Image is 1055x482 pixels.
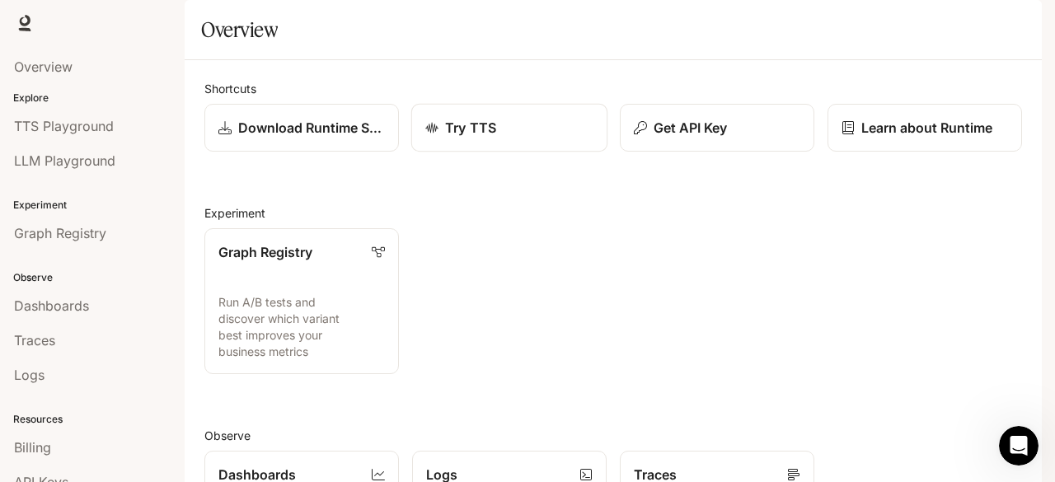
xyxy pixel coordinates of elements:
[828,104,1022,152] a: Learn about Runtime
[218,294,385,360] p: Run A/B tests and discover which variant best improves your business metrics
[999,426,1039,466] iframe: Intercom live chat
[861,118,992,138] p: Learn about Runtime
[204,80,1022,97] h2: Shortcuts
[204,104,399,152] a: Download Runtime SDK
[201,13,278,46] h1: Overview
[238,118,385,138] p: Download Runtime SDK
[445,118,496,138] p: Try TTS
[218,242,312,262] p: Graph Registry
[411,104,607,152] a: Try TTS
[204,427,1022,444] h2: Observe
[620,104,814,152] button: Get API Key
[204,204,1022,222] h2: Experiment
[654,118,727,138] p: Get API Key
[204,228,399,374] a: Graph RegistryRun A/B tests and discover which variant best improves your business metrics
